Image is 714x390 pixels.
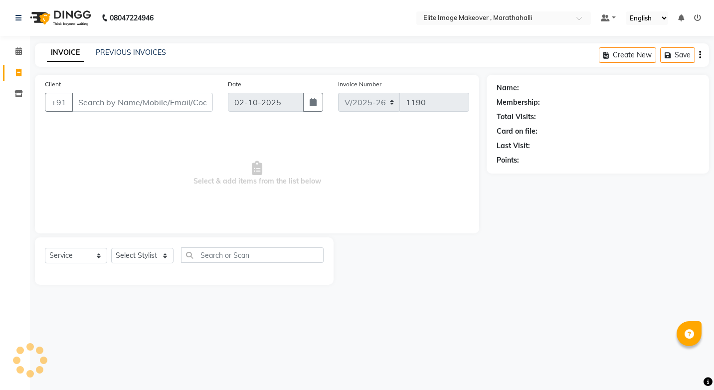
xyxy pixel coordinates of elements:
[47,44,84,62] a: INVOICE
[497,141,530,151] div: Last Visit:
[110,4,154,32] b: 08047224946
[228,80,241,89] label: Date
[497,83,519,93] div: Name:
[497,112,536,122] div: Total Visits:
[45,80,61,89] label: Client
[599,47,656,63] button: Create New
[45,124,469,223] span: Select & add items from the list below
[45,93,73,112] button: +91
[96,48,166,57] a: PREVIOUS INVOICES
[497,126,537,137] div: Card on file:
[338,80,381,89] label: Invoice Number
[72,93,213,112] input: Search by Name/Mobile/Email/Code
[181,247,324,263] input: Search or Scan
[497,97,540,108] div: Membership:
[660,47,695,63] button: Save
[25,4,94,32] img: logo
[497,155,519,166] div: Points:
